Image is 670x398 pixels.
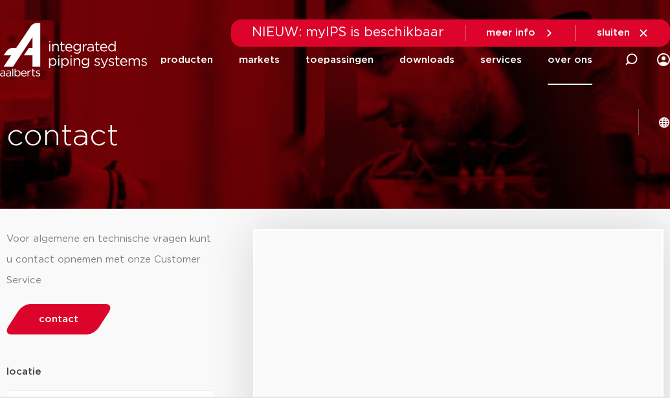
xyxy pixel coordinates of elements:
[6,229,214,291] div: Voor algemene en technische vragen kunt u contact opnemen met onze Customer Service
[6,116,375,158] h1: contact
[161,35,213,85] a: producten
[486,28,535,38] span: meer info
[548,35,592,85] a: over ons
[306,35,374,85] a: toepassingen
[399,35,454,85] a: downloads
[480,35,522,85] a: services
[161,35,592,85] nav: Menu
[39,314,78,324] span: contact
[239,35,280,85] a: markets
[597,28,630,38] span: sluiten
[657,45,670,74] div: my IPS
[486,27,555,39] a: meer info
[6,367,41,377] strong: locatie
[252,26,444,39] span: NIEUW: myIPS is beschikbaar
[597,27,649,39] a: sluiten
[3,304,115,334] a: contact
